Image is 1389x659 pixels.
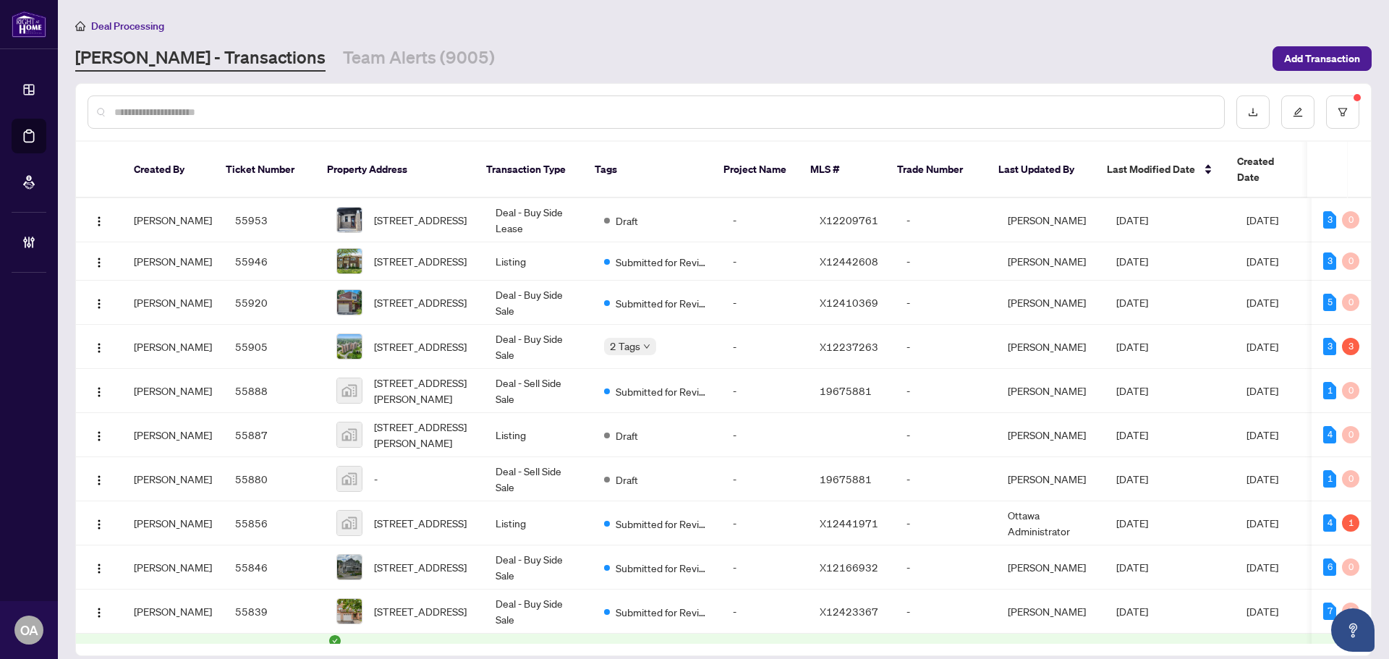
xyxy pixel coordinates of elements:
span: Draft [616,213,638,229]
span: check-circle [329,635,341,647]
span: [DATE] [1246,516,1278,530]
div: 3 [1323,252,1336,270]
span: [PERSON_NAME] [134,340,212,353]
th: Property Address [315,142,475,198]
td: Deal - Sell Side Sale [484,457,592,501]
span: [STREET_ADDRESS][PERSON_NAME] [374,419,472,451]
span: [DATE] [1246,255,1278,268]
th: Tags [583,142,712,198]
button: Logo [88,467,111,490]
th: Trade Number [885,142,987,198]
span: [DATE] [1116,605,1148,618]
span: OA [20,620,38,640]
span: [DATE] [1116,340,1148,353]
td: [PERSON_NAME] [996,198,1105,242]
span: [PERSON_NAME] [134,213,212,226]
span: [STREET_ADDRESS] [374,294,467,310]
span: 2 Tags [610,338,640,354]
div: 1 [1342,514,1359,532]
img: Logo [93,563,105,574]
td: - [721,325,808,369]
button: Open asap [1331,608,1375,652]
button: Logo [88,556,111,579]
th: Created By [122,142,214,198]
span: Submitted for Review [616,604,710,620]
td: - [721,369,808,413]
span: edit [1293,107,1303,117]
span: - [374,471,378,487]
span: X12423367 [820,605,878,618]
td: 55846 [224,545,325,590]
span: Add Transaction [1284,47,1360,70]
div: 3 [1342,338,1359,355]
a: [PERSON_NAME] - Transactions [75,46,326,72]
td: [PERSON_NAME] [996,242,1105,281]
div: 0 [1342,294,1359,311]
span: [PERSON_NAME] [134,428,212,441]
td: - [895,325,996,369]
div: 7 [1323,603,1336,620]
button: edit [1281,95,1314,129]
span: Created Date [1237,153,1298,185]
div: 6 [1323,558,1336,576]
td: [PERSON_NAME] [996,590,1105,634]
td: - [721,198,808,242]
span: [DATE] [1116,472,1148,485]
span: Submitted for Review [616,295,710,311]
td: - [895,501,996,545]
img: thumbnail-img [337,511,362,535]
span: [DATE] [1246,472,1278,485]
td: Deal - Buy Side Sale [484,325,592,369]
th: Ticket Number [214,142,315,198]
td: Listing [484,242,592,281]
span: [PERSON_NAME] [134,561,212,574]
div: 3 [1323,338,1336,355]
span: [PERSON_NAME] [134,472,212,485]
img: Logo [93,257,105,268]
div: 0 [1342,252,1359,270]
button: Logo [88,600,111,623]
img: thumbnail-img [337,467,362,491]
td: Deal - Buy Side Sale [484,281,592,325]
img: Logo [93,430,105,442]
th: Transaction Type [475,142,583,198]
span: Submitted for Review [616,516,710,532]
span: [PERSON_NAME] [134,605,212,618]
td: - [721,501,808,545]
td: [PERSON_NAME] [996,457,1105,501]
span: [DATE] [1116,255,1148,268]
span: [STREET_ADDRESS] [374,212,467,228]
td: 55887 [224,413,325,457]
span: Last Modified Date [1107,161,1195,177]
span: Draft [616,472,638,488]
button: Logo [88,208,111,231]
td: - [895,281,996,325]
td: [PERSON_NAME] [996,325,1105,369]
td: [PERSON_NAME] [996,369,1105,413]
span: [STREET_ADDRESS] [374,253,467,269]
span: [PERSON_NAME] [134,255,212,268]
th: Last Modified Date [1095,142,1226,198]
a: Team Alerts (9005) [343,46,495,72]
td: Deal - Buy Side Sale [484,545,592,590]
div: 0 [1342,603,1359,620]
th: Created Date [1226,142,1327,198]
button: Logo [88,250,111,273]
img: thumbnail-img [337,334,362,359]
td: - [721,590,808,634]
div: 0 [1342,426,1359,443]
span: [DATE] [1246,340,1278,353]
div: 4 [1323,514,1336,532]
span: download [1248,107,1258,117]
img: thumbnail-img [337,249,362,273]
button: Logo [88,335,111,358]
span: [DATE] [1116,213,1148,226]
td: 55880 [224,457,325,501]
span: Draft [616,428,638,443]
img: Logo [93,298,105,310]
td: Deal - Buy Side Sale [484,590,592,634]
button: Logo [88,291,111,314]
img: Logo [93,519,105,530]
td: Ottawa Administrator [996,501,1105,545]
button: download [1236,95,1270,129]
